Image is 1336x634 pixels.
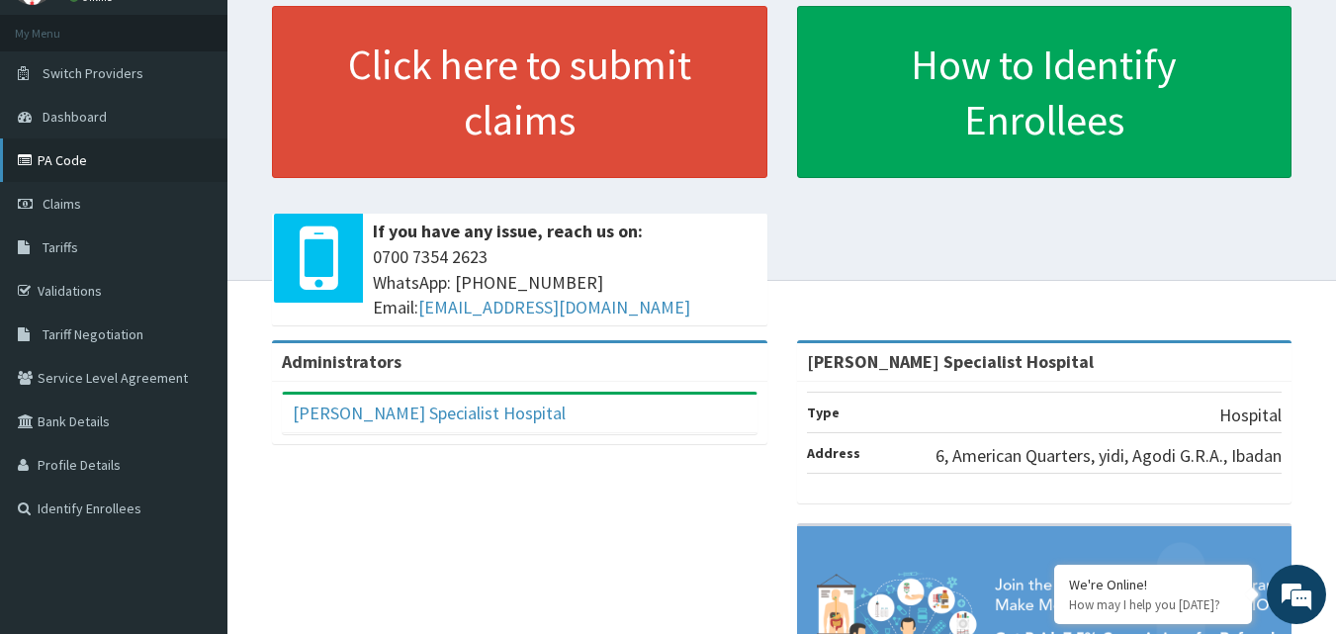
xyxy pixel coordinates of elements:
span: Tariffs [43,238,78,256]
div: Chat with us now [103,111,332,136]
span: Claims [43,195,81,213]
div: Minimize live chat window [324,10,372,57]
span: 0700 7354 2623 WhatsApp: [PHONE_NUMBER] Email: [373,244,757,320]
b: Administrators [282,350,401,373]
a: [EMAIL_ADDRESS][DOMAIN_NAME] [418,296,690,318]
span: Dashboard [43,108,107,126]
b: Address [807,444,860,462]
span: Tariff Negotiation [43,325,143,343]
a: How to Identify Enrollees [797,6,1292,178]
b: Type [807,404,840,421]
b: If you have any issue, reach us on: [373,220,643,242]
textarea: Type your message and hit 'Enter' [10,423,377,493]
span: We're online! [115,191,273,391]
a: [PERSON_NAME] Specialist Hospital [293,402,566,424]
p: How may I help you today? [1069,596,1237,613]
p: Hospital [1219,403,1282,428]
p: 6, American Quarters, yidi, Agodi G.R.A., Ibadan [935,443,1282,469]
strong: [PERSON_NAME] Specialist Hospital [807,350,1094,373]
span: Switch Providers [43,64,143,82]
img: d_794563401_company_1708531726252_794563401 [37,99,80,148]
div: We're Online! [1069,576,1237,593]
a: Click here to submit claims [272,6,767,178]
